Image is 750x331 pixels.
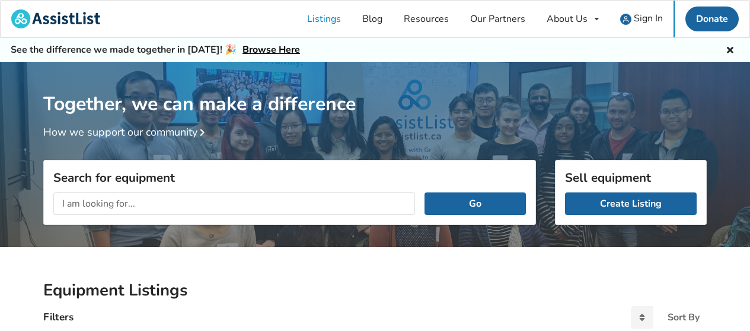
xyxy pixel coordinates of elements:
a: Listings [296,1,352,37]
a: user icon Sign In [609,1,674,37]
a: Browse Here [242,43,300,56]
div: Sort By [668,313,700,322]
img: assistlist-logo [11,9,100,28]
h1: Together, we can make a difference [43,62,707,116]
h2: Equipment Listings [43,280,707,301]
a: Our Partners [459,1,536,37]
span: Sign In [634,12,663,25]
a: How we support our community [43,125,209,139]
h3: Search for equipment [53,170,526,185]
h4: Filters [43,310,74,324]
input: I am looking for... [53,192,415,215]
a: Create Listing [565,192,697,215]
a: Resources [393,1,459,37]
a: Donate [685,7,739,31]
h5: See the difference we made together in [DATE]! 🎉 [11,44,300,56]
button: Go [425,192,526,215]
img: user icon [620,14,631,25]
a: Blog [352,1,393,37]
h3: Sell equipment [565,170,697,185]
div: About Us [547,14,588,24]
